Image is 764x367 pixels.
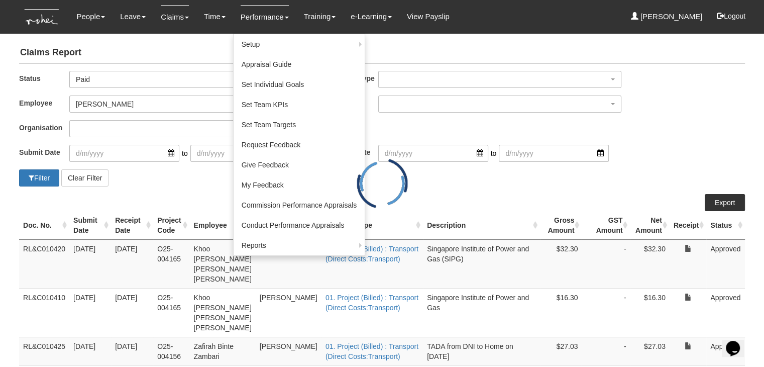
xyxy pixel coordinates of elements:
[234,34,365,54] a: Setup
[19,239,69,288] td: RL&C010420
[423,239,540,288] td: Singapore Institute of Power and Gas (SIPG)
[179,145,190,162] span: to
[19,145,69,159] label: Submit Date
[69,337,111,365] td: [DATE]
[631,5,703,28] a: [PERSON_NAME]
[630,337,669,365] td: $27.03
[304,5,336,28] a: Training
[76,74,300,84] div: Paid
[582,288,630,337] td: -
[190,337,256,365] td: Zafirah Binte Zambari
[111,337,153,365] td: [DATE]
[120,5,146,28] a: Leave
[234,54,365,74] a: Appraisal Guide
[234,135,365,155] a: Request Feedback
[423,337,540,365] td: TADA from DNI to Home on [DATE]
[423,211,540,240] th: Description : activate to sort column ascending
[325,294,418,312] a: 01. Project (Billed) : Transport (Direct Costs:Transport)
[111,211,153,240] th: Receipt Date : activate to sort column ascending
[19,43,745,63] h4: Claims Report
[190,239,256,288] td: Khoo [PERSON_NAME] [PERSON_NAME] [PERSON_NAME]
[153,239,189,288] td: O25-004165
[111,239,153,288] td: [DATE]
[499,145,609,162] input: d/m/yyyy
[241,5,289,29] a: Performance
[190,288,256,337] td: Khoo [PERSON_NAME] [PERSON_NAME] [PERSON_NAME]
[76,99,300,109] div: [PERSON_NAME]
[325,342,418,360] a: 01. Project (Billed) : Transport (Direct Costs:Transport)
[153,288,189,337] td: O25-004165
[423,288,540,337] td: Singapore Institute of Power and Gas
[540,288,582,337] td: $16.30
[256,288,321,337] td: [PERSON_NAME]
[706,337,745,365] td: Approved
[19,96,69,110] label: Employee
[190,145,300,162] input: d/m/yyyy
[630,288,669,337] td: $16.30
[69,288,111,337] td: [DATE]
[234,235,365,255] a: Reports
[706,211,745,240] th: Status : activate to sort column ascending
[234,95,365,115] a: Set Team KPIs
[19,288,69,337] td: RL&C010410
[630,211,669,240] th: Net Amount : activate to sort column ascending
[190,211,256,240] th: Employee : activate to sort column ascending
[234,215,365,235] a: Conduct Performance Appraisals
[710,4,752,28] button: Logout
[69,71,313,88] button: Paid
[706,239,745,288] td: Approved
[351,5,392,28] a: e-Learning
[540,239,582,288] td: $32.30
[670,211,707,240] th: Receipt : activate to sort column ascending
[256,239,321,288] td: [PERSON_NAME]
[582,211,630,240] th: GST Amount : activate to sort column ascending
[19,71,69,85] label: Status
[407,5,450,28] a: View Payslip
[540,337,582,365] td: $27.03
[325,245,418,263] a: 01. Project (Billed) : Transport (Direct Costs:Transport)
[61,169,108,187] button: Clear Filter
[77,5,105,28] a: People
[69,145,179,162] input: d/m/yyyy
[19,120,69,135] label: Organisation
[69,96,313,113] button: [PERSON_NAME]
[705,194,745,211] a: Export
[234,175,365,195] a: My Feedback
[234,115,365,135] a: Set Team Targets
[540,211,582,240] th: Gross Amount : activate to sort column ascending
[69,211,111,240] th: Submit Date : activate to sort column ascending
[19,337,69,365] td: RL&C010425
[204,5,226,28] a: Time
[69,239,111,288] td: [DATE]
[256,337,321,365] td: [PERSON_NAME]
[234,74,365,95] a: Set Individual Goals
[153,211,189,240] th: Project Code : activate to sort column ascending
[321,211,423,240] th: Expense Type : activate to sort column ascending
[706,288,745,337] td: Approved
[630,239,669,288] td: $32.30
[234,195,365,215] a: Commission Performance Appraisals
[19,211,69,240] th: Doc. No. : activate to sort column ascending
[234,155,365,175] a: Give Feedback
[161,5,189,29] a: Claims
[722,327,754,357] iframe: chat widget
[111,288,153,337] td: [DATE]
[582,239,630,288] td: -
[19,169,59,187] button: Filter
[582,337,630,365] td: -
[153,337,189,365] td: O25-004156
[378,145,488,162] input: d/m/yyyy
[488,145,499,162] span: to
